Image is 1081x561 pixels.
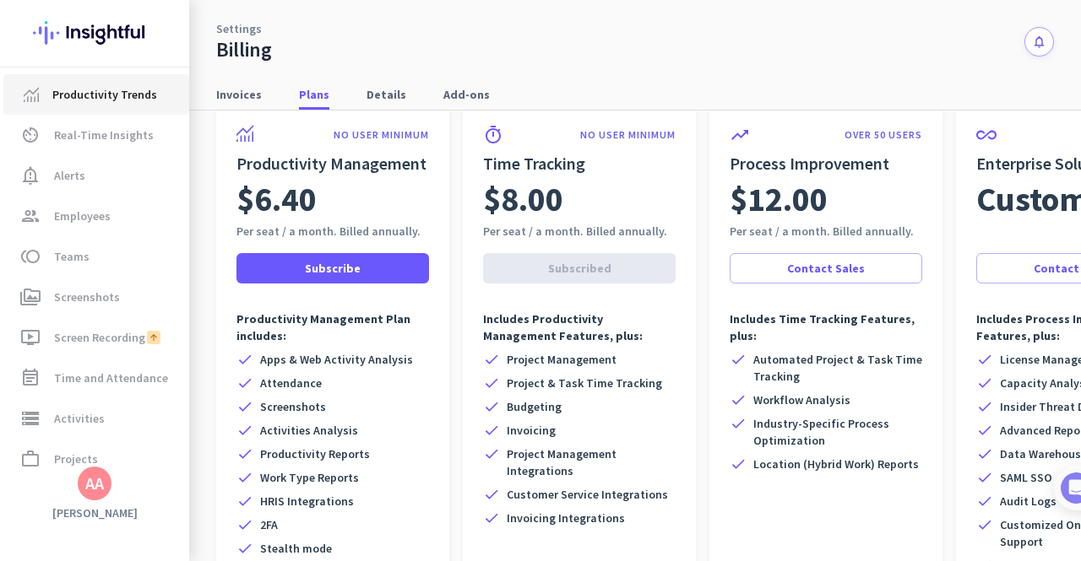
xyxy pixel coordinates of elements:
[216,37,272,62] div: Billing
[20,206,41,226] i: group
[31,288,307,315] div: 1Add employees
[24,87,39,102] img: menu-item
[85,475,104,492] div: AA
[976,516,993,533] i: check
[443,86,490,103] span: Add-ons
[52,84,157,105] span: Productivity Trends
[20,368,41,388] i: event_note
[367,86,406,103] span: Details
[976,445,993,462] i: check
[730,351,747,368] i: check
[236,351,253,368] i: check
[236,125,253,142] img: product-icon
[753,351,922,385] span: Automated Project & Task Time Tracking
[483,510,500,526] i: check
[753,391,850,408] span: Workflow Analysis
[236,540,253,557] i: check
[976,469,993,486] i: check
[483,125,503,145] i: timer
[144,8,198,36] h1: Tasks
[236,469,253,486] i: check
[730,456,747,472] i: check
[54,327,145,348] span: Screen Recording
[507,486,668,503] span: Customer Service Integrations
[3,155,189,196] a: notification_importantAlerts
[169,443,253,510] button: Help
[54,408,105,429] span: Activities
[253,443,338,510] button: Tasks
[277,485,313,497] span: Tasks
[730,415,747,432] i: check
[198,485,225,497] span: Help
[216,86,262,103] span: Invoices
[483,486,500,503] i: check
[753,456,919,472] span: Location (Hybrid Work) Reports
[236,253,429,283] button: Subscribe
[20,327,41,348] i: ondemand_video
[84,443,169,510] button: Messages
[260,493,354,510] span: HRIS Integrations
[976,422,993,439] i: check
[17,222,60,240] p: 4 steps
[236,493,253,510] i: check
[260,398,326,415] span: Screenshots
[260,422,358,439] span: Activities Analysis
[845,128,922,142] p: OVER 50 USERS
[24,485,59,497] span: Home
[334,128,429,142] p: NO USER MINIMUM
[730,125,750,145] i: trending_up
[1000,469,1052,486] span: SAML SSO
[236,152,429,175] h2: Productivity Management
[730,391,747,408] i: check
[98,485,156,497] span: Messages
[236,422,253,439] i: check
[236,516,253,533] i: check
[20,165,41,186] i: notification_important
[145,329,162,346] img: add-on icon
[483,152,676,175] h2: Time Tracking
[216,20,262,37] a: Settings
[94,181,278,198] div: [PERSON_NAME] from Insightful
[305,260,361,277] span: Subscribe
[483,310,676,344] p: Includes Productivity Management Features, plus:
[236,223,429,240] div: Per seat / a month. Billed annually.
[260,540,332,557] span: Stealth mode
[299,86,329,103] span: Plans
[54,246,90,267] span: Teams
[260,351,413,368] span: Apps & Web Activity Analysis
[54,449,98,469] span: Projects
[483,351,500,368] i: check
[20,125,41,145] i: av_timer
[236,310,429,344] p: Productivity Management Plan includes:
[260,445,370,462] span: Productivity Reports
[296,7,327,37] div: Close
[54,125,154,145] span: Real-Time Insights
[1024,27,1054,57] button: notifications
[260,516,278,533] span: 2FA
[260,469,359,486] span: Work Type Reports
[20,287,41,307] i: perm_media
[753,415,922,449] span: Industry-Specific Process Optimization
[507,351,617,368] span: Project Management
[3,398,189,439] a: storageActivities
[730,152,922,175] h2: Process Improvement
[3,196,189,236] a: groupEmployees
[507,375,662,391] span: Project & Task Time Tracking
[730,253,922,283] button: Contact Sales
[483,175,563,223] span: $8.00
[65,321,294,392] div: It's time to add your employees! This is crucial since Insightful will start collecting their act...
[24,126,314,166] div: You're just a few steps away from completing the essential app setup
[54,165,85,186] span: Alerts
[483,398,500,415] i: check
[236,175,317,223] span: $6.40
[1032,35,1046,49] i: notifications
[507,445,676,479] span: Project Management Integrations
[260,375,322,391] span: Attendance
[976,375,993,391] i: check
[215,222,321,240] p: About 10 minutes
[20,449,41,469] i: work_outline
[3,74,189,115] a: menu-itemProductivity Trends
[20,408,41,429] i: storage
[3,439,189,479] a: work_outlineProjects
[483,375,500,391] i: check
